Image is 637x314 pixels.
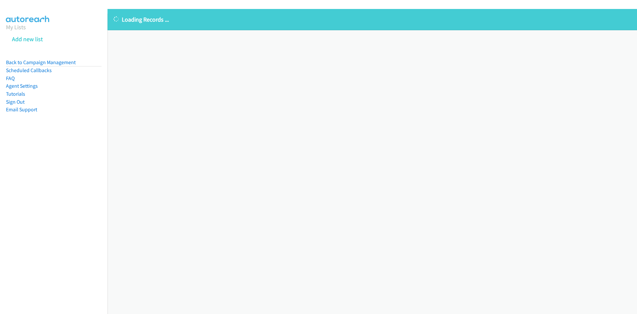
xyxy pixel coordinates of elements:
a: Tutorials [6,91,25,97]
a: Add new list [12,35,43,43]
a: My Lists [6,23,26,31]
a: Scheduled Callbacks [6,67,52,73]
a: Sign Out [6,99,25,105]
a: Email Support [6,106,37,113]
a: FAQ [6,75,15,81]
a: Agent Settings [6,83,38,89]
p: Loading Records ... [113,15,631,24]
a: Back to Campaign Management [6,59,76,65]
